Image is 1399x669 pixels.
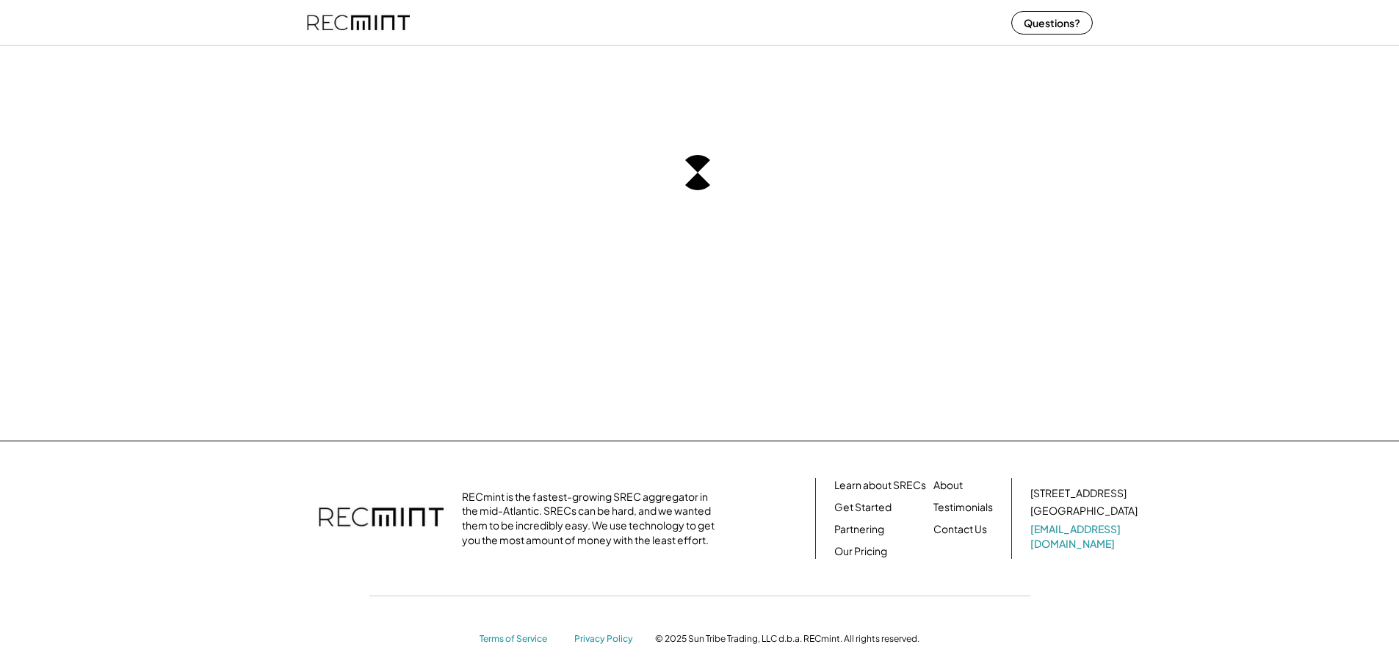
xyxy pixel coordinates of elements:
img: recmint-logotype%403x.png [319,493,444,544]
div: [STREET_ADDRESS] [1030,486,1127,501]
a: Learn about SRECs [834,478,926,493]
div: RECmint is the fastest-growing SREC aggregator in the mid-Atlantic. SRECs can be hard, and we wan... [462,490,723,547]
button: Questions? [1011,11,1093,35]
a: Our Pricing [834,544,887,559]
a: Get Started [834,500,892,515]
div: © 2025 Sun Tribe Trading, LLC d.b.a. RECmint. All rights reserved. [655,633,919,645]
a: About [933,478,963,493]
a: Terms of Service [480,633,560,646]
a: Partnering [834,522,884,537]
a: Testimonials [933,500,993,515]
img: recmint-logotype%403x%20%281%29.jpeg [307,3,410,42]
a: Contact Us [933,522,987,537]
a: Privacy Policy [574,633,640,646]
div: [GEOGRAPHIC_DATA] [1030,504,1138,518]
a: [EMAIL_ADDRESS][DOMAIN_NAME] [1030,522,1140,551]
